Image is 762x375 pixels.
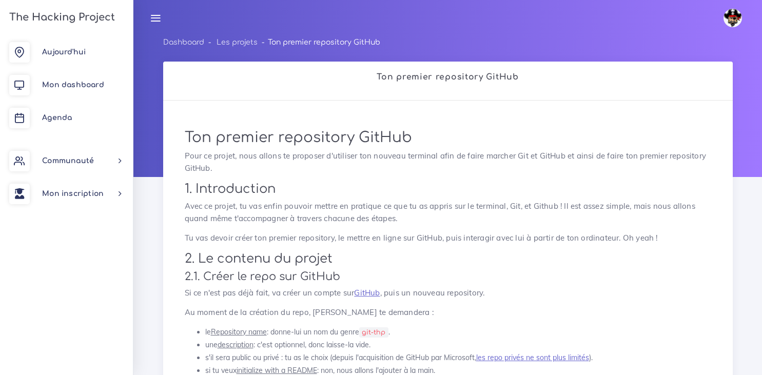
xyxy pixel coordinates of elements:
h2: 1. Introduction [185,182,711,196]
a: Dashboard [163,38,204,46]
code: git-thp [359,327,388,338]
h2: 2. Le contenu du projet [185,251,711,266]
img: avatar [724,9,742,27]
a: Les projets [217,38,258,46]
span: Mon dashboard [42,81,104,89]
span: Mon inscription [42,190,104,198]
a: GitHub [354,288,380,298]
p: Avec ce projet, tu vas enfin pouvoir mettre en pratique ce que tu as appris sur le terminal, Git,... [185,200,711,225]
span: Communauté [42,157,94,165]
h2: Ton premier repository GitHub [174,72,722,82]
li: s'il sera public ou privé : tu as le choix (depuis l'acquisition de GitHub par Microsoft, ). [205,351,711,364]
li: le : donne-lui un nom du genre . [205,326,711,339]
u: initialize with a README [237,366,317,375]
h3: 2.1. Créer le repo sur GitHub [185,270,711,283]
li: Ton premier repository GitHub [258,36,380,49]
h3: The Hacking Project [6,12,115,23]
u: Repository name [211,327,267,337]
p: Tu vas devoir créer ton premier repository, le mettre en ligne sur GitHub, puis interagir avec lu... [185,232,711,244]
p: Au moment de la création du repo, [PERSON_NAME] te demandera : [185,306,711,319]
p: Si ce n'est pas déjà fait, va créer un compte sur , puis un nouveau repository. [185,287,711,299]
h1: Ton premier repository GitHub [185,129,711,147]
span: Aujourd'hui [42,48,86,56]
span: Agenda [42,114,72,122]
li: une : c'est optionnel, donc laisse-la vide. [205,339,711,351]
a: les repo privés ne sont plus limités [476,353,589,362]
u: description [218,340,253,349]
p: Pour ce projet, nous allons te proposer d'utiliser ton nouveau terminal afin de faire marcher Git... [185,150,711,174]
